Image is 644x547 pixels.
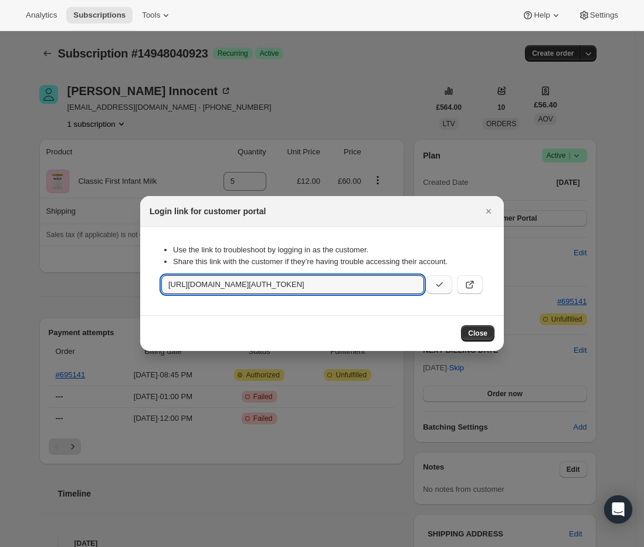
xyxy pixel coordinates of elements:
li: Use the link to troubleshoot by logging in as the customer. [173,244,483,256]
button: Settings [571,7,625,23]
span: Help [534,11,550,20]
button: Analytics [19,7,64,23]
div: Open Intercom Messenger [604,495,632,524]
span: Tools [142,11,160,20]
span: Settings [590,11,618,20]
button: Help [515,7,568,23]
button: Tools [135,7,179,23]
button: Close [461,325,494,342]
span: Close [468,329,487,338]
span: Analytics [26,11,57,20]
button: Subscriptions [66,7,133,23]
span: Subscriptions [73,11,126,20]
li: Share this link with the customer if they’re having trouble accessing their account. [173,256,483,268]
button: Close [480,203,497,220]
h2: Login link for customer portal [150,205,266,217]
